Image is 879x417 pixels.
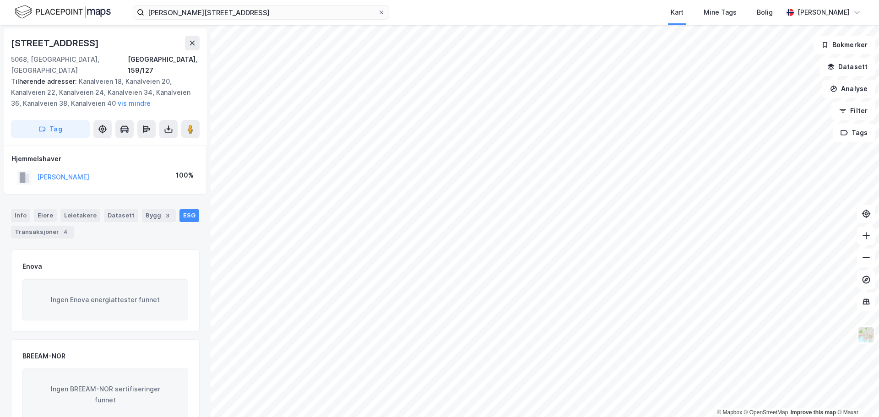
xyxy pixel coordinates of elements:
div: Enova [22,261,42,272]
div: Kart [671,7,684,18]
div: [STREET_ADDRESS] [11,36,101,50]
button: Tags [833,124,875,142]
div: Leietakere [60,209,100,222]
div: 5068, [GEOGRAPHIC_DATA], [GEOGRAPHIC_DATA] [11,54,128,76]
a: Mapbox [717,409,742,416]
img: Z [857,326,875,343]
div: Datasett [104,209,138,222]
button: Tag [11,120,90,138]
button: Bokmerker [814,36,875,54]
div: [GEOGRAPHIC_DATA], 159/127 [128,54,200,76]
input: Søk på adresse, matrikkel, gårdeiere, leietakere eller personer [144,5,378,19]
div: Transaksjoner [11,226,74,238]
div: Info [11,209,30,222]
div: Eiere [34,209,57,222]
div: Bygg [142,209,176,222]
div: ESG [179,209,199,222]
iframe: Chat Widget [833,373,879,417]
img: logo.f888ab2527a4732fd821a326f86c7f29.svg [15,4,111,20]
a: Improve this map [791,409,836,416]
div: 100% [176,170,194,181]
div: BREEAM-NOR [22,351,65,362]
button: Filter [831,102,875,120]
button: Datasett [819,58,875,76]
div: Bolig [757,7,773,18]
div: Ingen Enova energiattester funnet [22,279,188,320]
div: Kontrollprogram for chat [833,373,879,417]
a: OpenStreetMap [744,409,788,416]
div: [PERSON_NAME] [798,7,850,18]
span: Tilhørende adresser: [11,77,79,85]
button: Analyse [822,80,875,98]
div: Hjemmelshaver [11,153,199,164]
div: Mine Tags [704,7,737,18]
div: Kanalveien 18, Kanalveien 20, Kanalveien 22, Kanalveien 24, Kanalveien 34, Kanalveien 36, Kanalve... [11,76,192,109]
div: 4 [61,227,70,237]
div: 3 [163,211,172,220]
